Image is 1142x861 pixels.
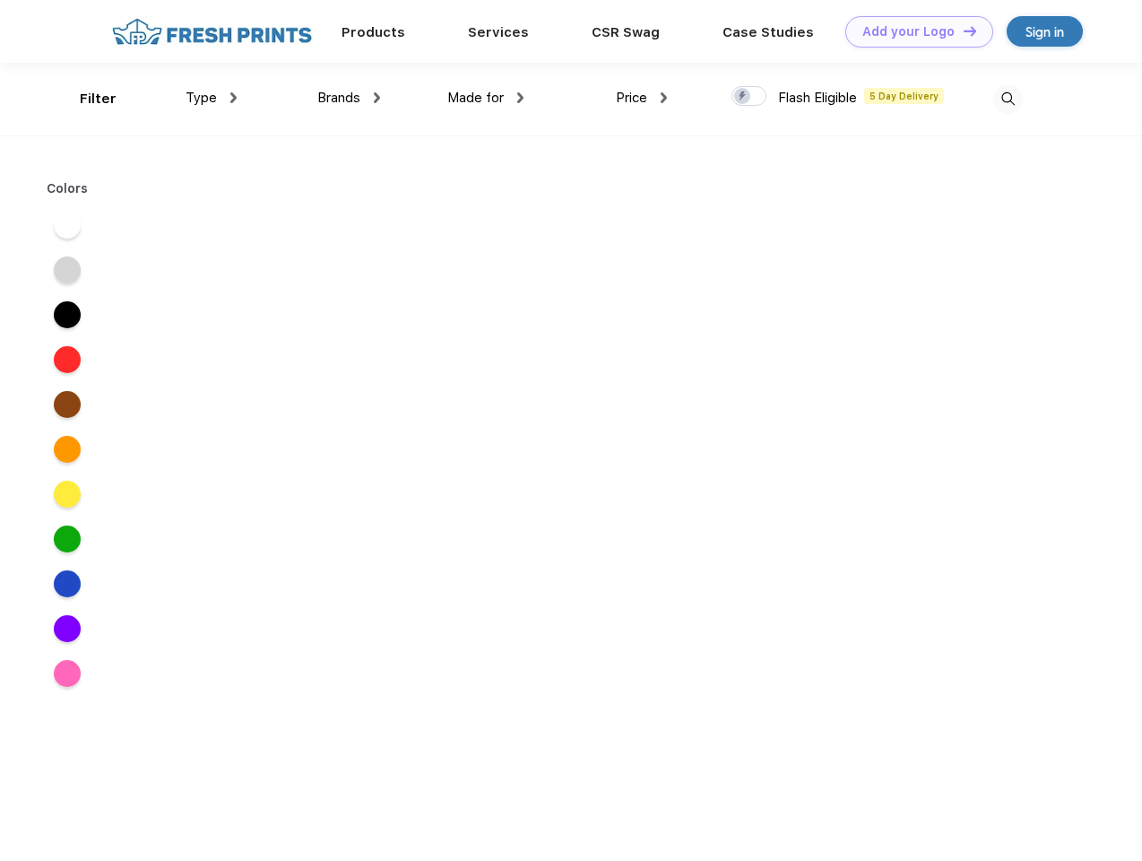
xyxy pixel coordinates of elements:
div: Sign in [1025,22,1064,42]
a: Products [342,24,405,40]
span: 5 Day Delivery [864,88,944,104]
img: dropdown.png [517,92,523,103]
a: Sign in [1007,16,1083,47]
img: DT [964,26,976,36]
div: Filter [80,89,117,109]
img: dropdown.png [374,92,380,103]
img: fo%20logo%202.webp [107,16,317,48]
span: Flash Eligible [778,90,857,106]
span: Made for [447,90,504,106]
div: Add your Logo [862,24,955,39]
div: Colors [33,179,102,198]
img: desktop_search.svg [993,84,1023,114]
img: dropdown.png [661,92,667,103]
span: Type [186,90,217,106]
span: Price [616,90,647,106]
span: Brands [317,90,360,106]
img: dropdown.png [230,92,237,103]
